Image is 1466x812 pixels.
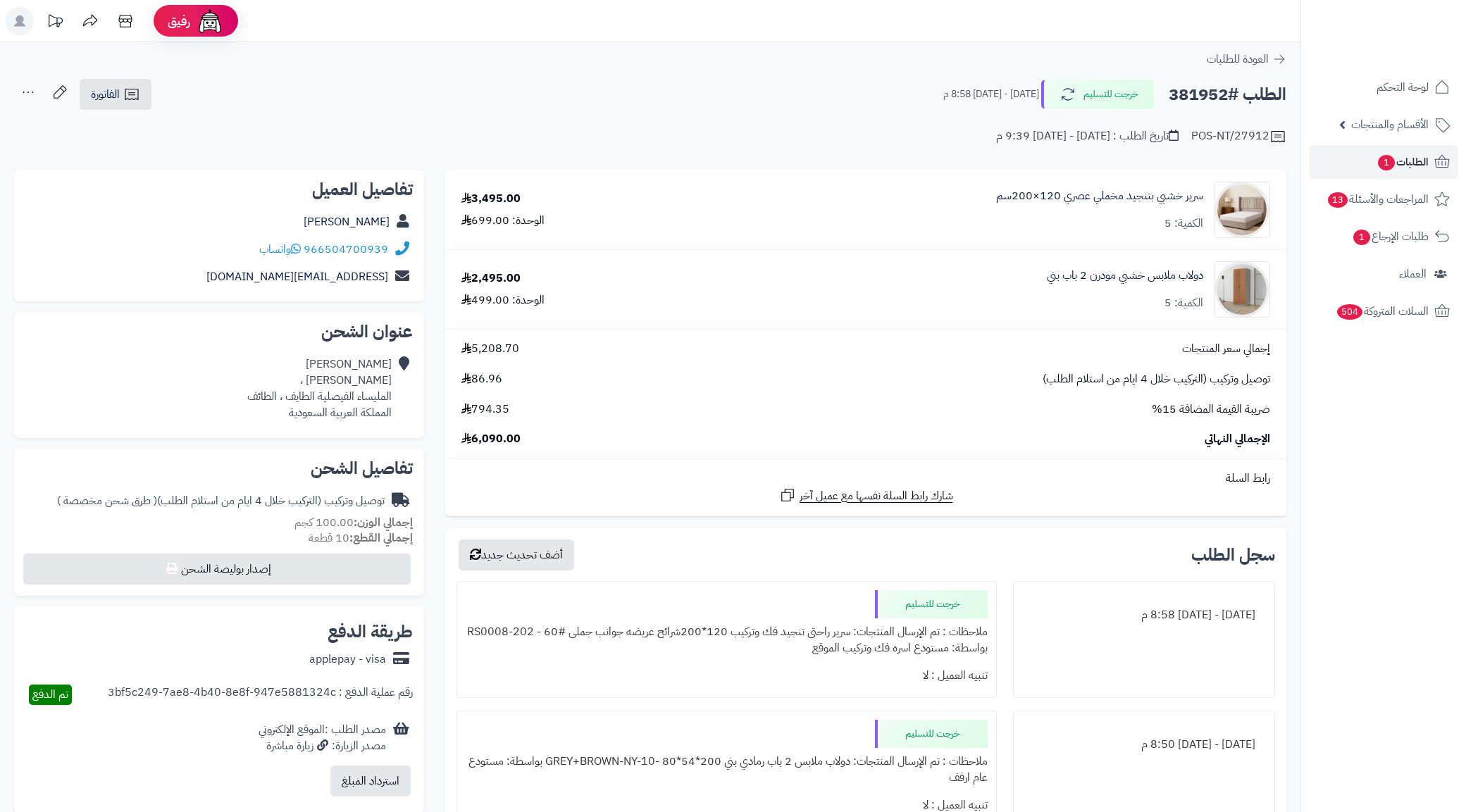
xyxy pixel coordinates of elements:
button: استرداد المبلغ [330,766,411,797]
span: 86.96 [461,371,502,387]
span: المراجعات والأسئلة [1327,189,1429,209]
span: العملاء [1399,264,1427,284]
div: خرجت للتسليم [875,590,988,618]
span: 5,208.70 [461,341,519,357]
h2: تفاصيل العميل [25,181,413,198]
a: [PERSON_NAME] [304,213,390,230]
div: applepay - visa [309,651,386,668]
a: لوحة التحكم [1310,70,1458,104]
div: الوحدة: 499.00 [461,292,545,308]
img: 1756283185-1-90x90.jpg [1215,182,1269,238]
a: سرير خشبي بتنجيد مخملي عصري 120×200سم [996,188,1203,204]
h2: طريقة الدفع [328,623,413,640]
div: الكمية: 5 [1164,216,1203,232]
a: طلبات الإرجاع1 [1310,220,1458,254]
small: 100.00 كجم [294,514,413,531]
small: [DATE] - [DATE] 8:58 م [943,87,1039,101]
span: 794.35 [461,401,509,418]
div: الكمية: 5 [1164,295,1203,311]
span: توصيل وتركيب (التركيب خلال 4 ايام من استلام الطلب) [1043,371,1270,387]
span: العودة للطلبات [1207,51,1269,68]
span: طلبات الإرجاع [1352,227,1429,246]
span: الطلبات [1377,152,1429,172]
button: أضف تحديث جديد [459,539,574,570]
div: ملاحظات : تم الإرسال المنتجات: دولاب ملابس 2 باب رمادي بني 200*54*80 -GREY+BROWN-NY-10 بواسطة: مس... [466,748,988,792]
span: ( طرق شحن مخصصة ) [57,492,157,509]
span: ضريبة القيمة المضافة 15% [1152,401,1270,418]
div: ملاحظات : تم الإرسال المنتجات: سرير راحتى تنجيد فك وتركيب 120*200شرائح عريضه جوانب جملى #60 - RS0... [466,618,988,662]
div: [DATE] - [DATE] 8:58 م [1022,601,1266,629]
h2: الطلب #381952 [1169,80,1286,109]
div: POS-NT/27912 [1191,128,1286,145]
span: 6,090.00 [461,431,521,447]
div: تنبيه العميل : لا [466,662,988,689]
div: مصدر الطلب :الموقع الإلكتروني [259,722,386,754]
a: واتساب [259,241,301,258]
div: توصيل وتركيب (التركيب خلال 4 ايام من استلام الطلب) [57,493,385,509]
a: العملاء [1310,257,1458,291]
span: تم الدفع [32,686,68,703]
a: 966504700939 [304,241,388,258]
button: إصدار بوليصة الشحن [23,554,411,585]
span: 1 [1353,230,1370,245]
span: رفيق [168,13,190,30]
div: [DATE] - [DATE] 8:50 م [1022,731,1266,758]
span: الأقسام والمنتجات [1351,115,1429,135]
img: ai-face.png [196,7,224,35]
span: 504 [1337,304,1362,320]
span: لوحة التحكم [1377,77,1429,97]
a: العودة للطلبات [1207,51,1286,68]
span: الفاتورة [91,86,120,103]
a: الطلبات1 [1310,145,1458,179]
strong: إجمالي الوزن: [354,514,413,531]
div: رقم عملية الدفع : 3bf5c249-7ae8-4b40-8e8f-947e5881324c [108,685,413,705]
span: شارك رابط السلة نفسها مع عميل آخر [800,488,953,504]
a: [EMAIL_ADDRESS][DOMAIN_NAME] [206,268,388,285]
h2: تفاصيل الشحن [25,460,413,477]
img: 1759047274-110103010035-90x90.jpg [1215,261,1269,318]
div: الوحدة: 699.00 [461,213,545,229]
div: [PERSON_NAME] [PERSON_NAME] ، المليساء الفيصلية الطايف ، الطائف المملكة العربية السعودية [247,356,392,420]
a: تحديثات المنصة [37,7,73,39]
div: رابط السلة [451,470,1281,487]
div: خرجت للتسليم [875,720,988,748]
div: 3,495.00 [461,191,521,207]
div: تاريخ الطلب : [DATE] - [DATE] 9:39 م [996,128,1179,144]
span: 1 [1378,155,1395,170]
div: مصدر الزيارة: زيارة مباشرة [259,738,386,754]
a: الفاتورة [80,79,151,110]
a: شارك رابط السلة نفسها مع عميل آخر [779,487,953,504]
span: الإجمالي النهائي [1205,431,1270,447]
a: المراجعات والأسئلة13 [1310,182,1458,216]
strong: إجمالي القطع: [349,530,413,546]
small: 10 قطعة [309,530,413,546]
a: دولاب ملابس خشبي مودرن 2 باب بني [1047,268,1203,284]
span: السلات المتروكة [1336,301,1429,321]
h3: سجل الطلب [1191,546,1275,563]
span: 13 [1328,192,1348,208]
img: logo-2.png [1370,38,1453,68]
div: 2,495.00 [461,270,521,287]
a: السلات المتروكة504 [1310,294,1458,328]
span: إجمالي سعر المنتجات [1182,341,1270,357]
button: خرجت للتسليم [1041,80,1154,109]
h2: عنوان الشحن [25,323,413,340]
